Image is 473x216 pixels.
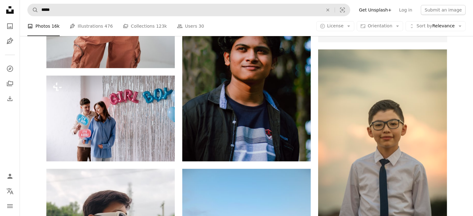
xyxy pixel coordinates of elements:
button: Menu [4,200,16,212]
a: Illustrations [4,35,16,47]
a: Log in / Sign up [4,170,16,182]
a: Collections 123k [123,16,167,36]
a: a man and a woman holding up a sign [46,116,175,121]
a: Collections [4,77,16,90]
button: Sort byRelevance [406,21,466,31]
button: Orientation [357,21,403,31]
form: Find visuals sitewide [27,4,350,16]
a: Home — Unsplash [4,4,16,17]
button: Language [4,185,16,197]
span: Sort by [416,23,432,28]
span: License [327,23,344,28]
a: Illustrations 476 [70,16,113,36]
button: License [316,21,355,31]
span: 123k [156,23,167,30]
a: a young man standing in front of a tree [182,62,311,67]
a: Photos [4,20,16,32]
a: man in white dress shirt wearing black framed eyeglasses [318,143,447,149]
span: 476 [104,23,113,30]
a: Download History [4,92,16,105]
button: Submit an image [421,5,466,15]
span: 30 [198,23,204,30]
a: Users 30 [177,16,204,36]
button: Clear [321,4,335,16]
img: a man and a woman holding up a sign [46,76,175,161]
span: Orientation [368,23,392,28]
a: Explore [4,62,16,75]
a: Log in [395,5,416,15]
button: Visual search [335,4,350,16]
a: Get Unsplash+ [355,5,395,15]
span: Relevance [416,23,455,29]
button: Search Unsplash [28,4,38,16]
